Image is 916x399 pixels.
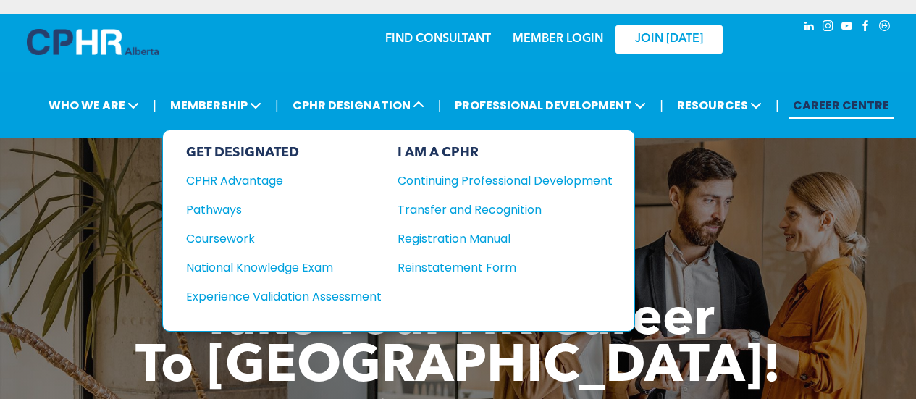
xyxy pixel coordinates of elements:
[186,287,362,306] div: Experience Validation Assessment
[398,145,613,161] div: I AM A CPHR
[839,18,855,38] a: youtube
[186,259,382,277] a: National Knowledge Exam
[513,33,603,45] a: MEMBER LOGIN
[186,287,382,306] a: Experience Validation Assessment
[776,91,779,120] li: |
[398,172,591,190] div: Continuing Professional Development
[635,33,703,46] span: JOIN [DATE]
[27,29,159,55] img: A blue and white logo for cp alberta
[858,18,874,38] a: facebook
[186,201,362,219] div: Pathways
[450,92,650,119] span: PROFESSIONAL DEVELOPMENT
[660,91,663,120] li: |
[615,25,723,54] a: JOIN [DATE]
[789,92,894,119] a: CAREER CENTRE
[186,259,362,277] div: National Knowledge Exam
[438,91,442,120] li: |
[186,230,362,248] div: Coursework
[802,18,818,38] a: linkedin
[186,201,382,219] a: Pathways
[398,230,613,248] a: Registration Manual
[398,259,613,277] a: Reinstatement Form
[135,342,781,394] span: To [GEOGRAPHIC_DATA]!
[385,33,491,45] a: FIND CONSULTANT
[398,201,613,219] a: Transfer and Recognition
[820,18,836,38] a: instagram
[398,201,591,219] div: Transfer and Recognition
[186,172,382,190] a: CPHR Advantage
[877,18,893,38] a: Social network
[288,92,429,119] span: CPHR DESIGNATION
[398,230,591,248] div: Registration Manual
[186,145,382,161] div: GET DESIGNATED
[166,92,266,119] span: MEMBERSHIP
[398,172,613,190] a: Continuing Professional Development
[186,230,382,248] a: Coursework
[186,172,362,190] div: CPHR Advantage
[398,259,591,277] div: Reinstatement Form
[153,91,156,120] li: |
[44,92,143,119] span: WHO WE ARE
[673,92,766,119] span: RESOURCES
[275,91,279,120] li: |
